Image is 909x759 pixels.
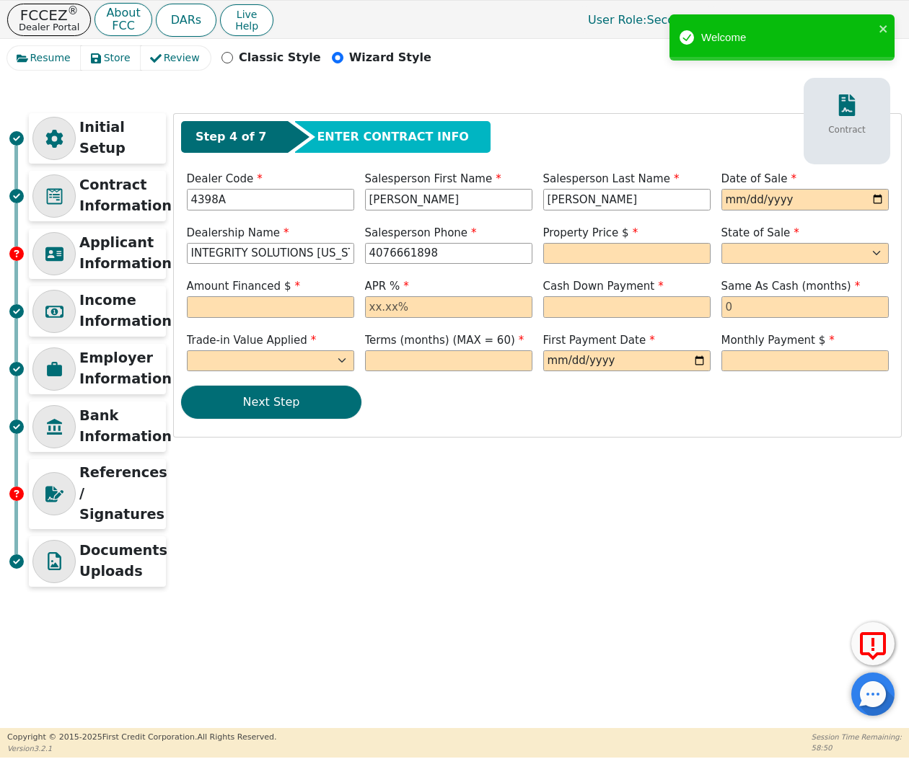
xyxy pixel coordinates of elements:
p: Bank Information [79,406,172,448]
button: Store [81,46,141,70]
p: Classic Style [239,49,321,66]
p: Employer Information [79,348,172,390]
p: Dealer Portal [19,22,79,32]
div: Documents Uploads [29,536,166,587]
span: Help [235,20,258,32]
span: Property Price $ [543,226,638,239]
button: Report Error to FCC [851,622,895,665]
span: Store [104,50,131,66]
span: User Role : [588,13,646,27]
button: close [879,20,889,37]
div: Initial Setup [29,113,166,164]
p: FCCEZ [19,8,79,22]
button: DARs [156,4,216,37]
div: Applicant Information [29,228,166,279]
span: State of Sale [721,226,799,239]
span: All Rights Reserved. [197,732,276,742]
span: Terms (months) (MAX = 60) [365,334,515,347]
p: Documents Uploads [79,541,167,582]
p: Initial Setup [79,117,162,159]
div: Bank Information [29,401,166,452]
span: Trade-in Value Applied [187,334,317,347]
span: Amount Financed $ [187,280,300,293]
a: User Role:Secondary [574,6,722,34]
span: Salesperson First Name [365,172,501,185]
p: Copyright © 2015- 2025 First Credit Corporation. [7,732,276,744]
span: Resume [30,50,71,66]
div: Welcome [701,30,874,46]
span: Dealership Name [187,226,289,239]
div: Contract Information [29,171,166,221]
span: Same As Cash (months) [721,280,861,293]
input: YYYY-MM-DD [543,350,711,372]
p: Contract Information [79,175,172,217]
div: Employer Information [29,344,166,394]
p: Session Time Remaining: [812,732,902,742]
span: First Payment Date [543,334,655,347]
span: ENTER CONTRACT INFO [317,128,469,146]
button: Review [141,46,211,70]
span: Step 4 of 7 [196,128,266,146]
button: 4398A:[PERSON_NAME] [726,9,902,31]
p: Wizard Style [349,49,431,66]
span: Monthly Payment $ [721,334,835,347]
span: APR % [365,280,409,293]
sup: ® [68,4,79,17]
span: Salesperson Last Name [543,172,680,185]
span: Dealer Code [187,172,263,185]
p: Income Information [79,290,172,332]
div: References / Signatures [29,459,166,529]
input: 303-867-5309 x104 [365,243,532,265]
p: About [106,7,140,19]
button: Next Step [181,386,361,419]
input: YYYY-MM-DD [721,189,889,210]
p: Secondary [574,6,722,34]
span: Review [164,50,200,66]
span: Salesperson Phone [365,226,477,239]
input: 0 [721,296,889,318]
span: Cash Down Payment [543,280,664,293]
span: Date of Sale [721,172,796,185]
span: Live [235,9,258,20]
p: Contract [828,123,866,136]
p: 58:50 [812,742,902,753]
button: Resume [7,46,82,70]
button: AboutFCC [95,3,151,37]
div: Income Information [29,286,166,337]
button: FCCEZ®Dealer Portal [7,4,91,36]
p: Applicant Information [79,233,172,275]
button: LiveHelp [220,4,273,36]
p: Version 3.2.1 [7,743,276,754]
input: xx.xx% [365,296,532,318]
p: FCC [106,20,140,32]
p: References / Signatures [79,463,167,525]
